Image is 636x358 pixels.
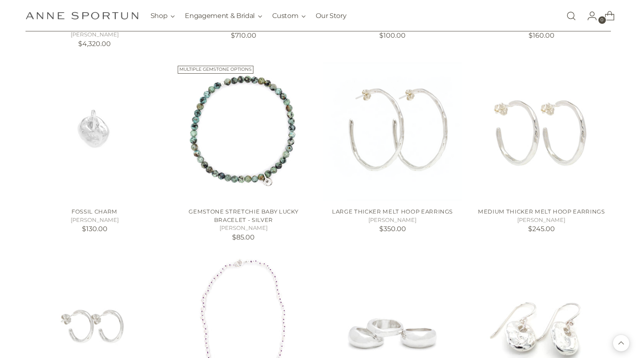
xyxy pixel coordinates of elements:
span: $245.00 [528,225,555,233]
a: Anne Sportun Fine Jewellery [26,12,138,20]
span: 0 [598,16,606,24]
span: $160.00 [529,31,554,39]
span: $85.00 [232,233,255,241]
span: $710.00 [231,31,256,39]
a: Go to the account page [580,8,597,24]
a: Open cart modal [598,8,615,24]
button: Shop [151,7,175,25]
h5: [PERSON_NAME] [174,224,313,232]
button: Custom [272,7,306,25]
button: Engagement & Bridal [185,7,262,25]
span: $130.00 [82,225,107,233]
a: Open search modal [563,8,580,24]
h5: [PERSON_NAME] [472,216,610,224]
a: Gemstone Stretchie Baby Lucky Bracelet - Silver [189,208,298,223]
a: Fossil Charm [26,62,164,201]
span: $100.00 [379,31,406,39]
h5: [PERSON_NAME] [26,31,164,39]
a: Large Thicker Melt Hoop Earrings [332,208,453,215]
a: Fossil Charm [72,208,117,215]
h5: [PERSON_NAME] [323,216,462,224]
a: Medium Thicker Melt Hoop Earrings [472,62,610,201]
button: Back to top [613,335,629,351]
a: Large Thicker Melt Hoop Earrings [323,62,462,201]
a: Gemstone Stretchie Baby Lucky Bracelet - Silver [174,62,313,201]
h5: [PERSON_NAME] [26,216,164,224]
a: Medium Thicker Melt Hoop Earrings [478,208,605,215]
span: $350.00 [379,225,406,233]
a: Our Story [316,7,346,25]
span: $4,320.00 [78,40,111,48]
